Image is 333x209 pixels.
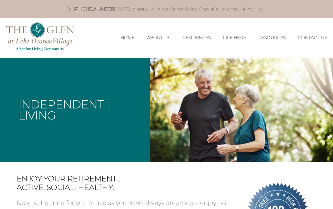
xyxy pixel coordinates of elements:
[18,99,144,121] h1: Independent Living
[23,6,310,12] p: Call [DATE] to speak with our Senior Living Specialist to schedule your tour.
[147,35,170,40] a: About Us
[17,183,230,192] span: Active. Social. Healthy.
[183,35,211,40] a: Residences
[258,35,286,40] a: Resources
[6,23,74,51] img: The Glen Lake Oconee Home
[298,35,327,40] a: Contact Us
[121,35,135,40] a: Home
[17,174,230,183] span: Enjoy your retirement…
[223,35,246,40] a: Life Here
[74,6,115,12] a: [PHONE_NUMBER]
